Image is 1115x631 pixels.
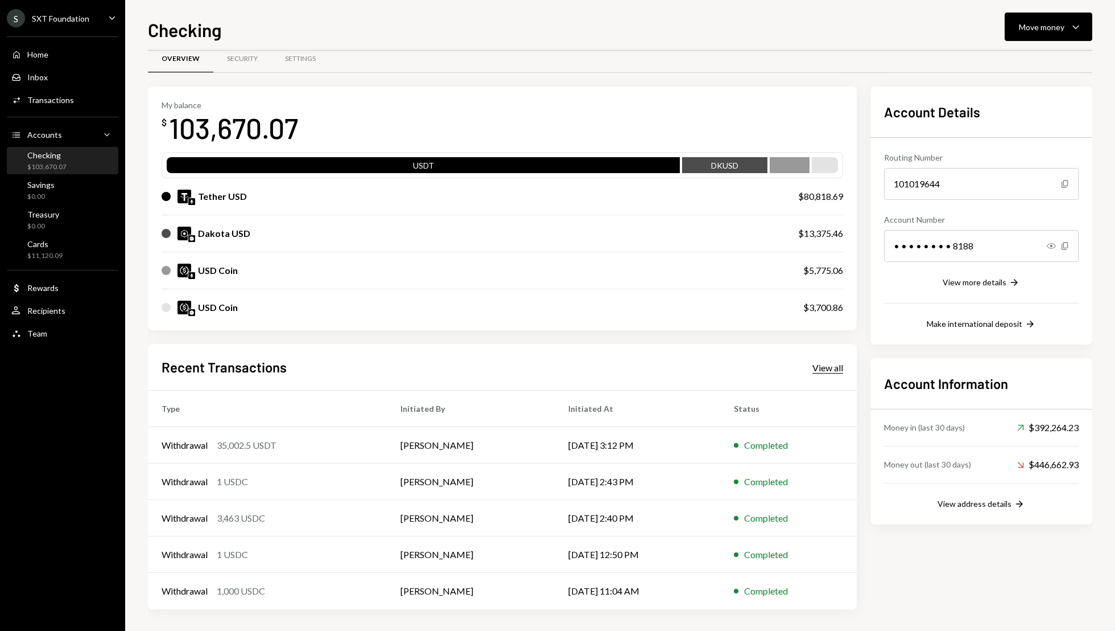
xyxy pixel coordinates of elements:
div: Withdrawal [162,548,208,562]
a: Settings [271,44,329,73]
h2: Account Details [884,103,1079,121]
div: $0.00 [27,222,59,231]
div: Routing Number [884,151,1079,163]
div: Withdrawal [162,439,208,452]
td: [DATE] 2:40 PM [555,500,720,536]
div: 1 USDC [217,548,248,562]
div: $103,670.07 [27,162,67,172]
div: View all [812,362,843,374]
div: Money out (last 30 days) [884,458,971,470]
td: [PERSON_NAME] [387,500,555,536]
td: [PERSON_NAME] [387,464,555,500]
div: $80,818.69 [798,190,843,203]
h1: Checking [148,18,222,41]
img: base-mainnet [188,235,195,242]
div: Withdrawal [162,584,208,598]
img: USDT [177,190,191,203]
div: Completed [744,548,788,562]
td: [DATE] 2:43 PM [555,464,720,500]
div: View more details [943,277,1006,287]
div: Home [27,50,48,59]
div: Inbox [27,72,48,82]
div: Account Number [884,214,1079,226]
div: USD Coin [198,301,238,314]
a: Inbox [7,67,118,87]
div: 1 USDC [217,475,248,489]
a: Recipients [7,300,118,321]
button: View address details [938,498,1025,511]
div: Completed [744,439,788,452]
div: $392,264.23 [1017,421,1079,435]
td: [PERSON_NAME] [387,573,555,609]
div: $ [162,117,167,128]
div: • • • • • • • • 8188 [884,230,1079,262]
div: $446,662.93 [1017,458,1079,472]
a: View all [812,361,843,374]
div: Completed [744,475,788,489]
div: $3,700.86 [803,301,843,314]
img: base-mainnet [188,309,195,316]
div: S [7,9,25,27]
div: Overview [162,54,200,64]
a: Savings$0.00 [7,177,118,204]
a: Transactions [7,89,118,110]
td: [PERSON_NAME] [387,536,555,573]
div: View address details [938,499,1011,509]
img: ethereum-mainnet [188,198,195,205]
a: Treasury$0.00 [7,206,118,233]
img: USDC [177,264,191,277]
button: Make international deposit [927,318,1036,331]
div: USD Coin [198,264,238,277]
div: Savings [27,180,55,190]
th: Initiated At [555,391,720,427]
div: Rewards [27,283,59,293]
div: My balance [162,100,298,110]
h2: Account Information [884,374,1079,393]
img: USDC [177,301,191,314]
div: Transactions [27,95,74,105]
img: DKUSD [177,227,191,240]
h2: Recent Transactions [162,358,287,376]
a: Home [7,44,118,64]
div: Tether USD [198,190,247,203]
a: Team [7,323,118,343]
div: Accounts [27,130,62,140]
div: $13,375.46 [798,227,843,240]
div: 35,002.5 USDT [217,439,276,452]
a: Security [213,44,271,73]
div: DKUSD [682,159,767,175]
td: [DATE] 3:12 PM [555,427,720,464]
a: Overview [148,44,213,73]
button: Move money [1005,13,1092,41]
div: 103,670.07 [169,110,298,146]
th: Type [148,391,387,427]
div: Settings [285,54,316,64]
td: [DATE] 12:50 PM [555,536,720,573]
div: Checking [27,150,67,160]
div: Security [227,54,258,64]
div: $0.00 [27,192,55,202]
div: 3,463 USDC [217,511,265,525]
div: $5,775.06 [803,264,843,277]
div: 1,000 USDC [217,584,265,598]
div: Treasury [27,210,59,219]
div: Team [27,329,47,338]
div: $11,120.09 [27,251,63,261]
th: Status [720,391,857,427]
img: ethereum-mainnet [188,272,195,279]
td: [DATE] 11:04 AM [555,573,720,609]
div: Cards [27,239,63,249]
div: Money in (last 30 days) [884,421,965,433]
th: Initiated By [387,391,555,427]
div: Recipients [27,306,65,315]
div: Withdrawal [162,511,208,525]
div: 101019644 [884,168,1079,200]
a: Cards$11,120.09 [7,236,118,263]
div: SXT Foundation [32,14,89,23]
td: [PERSON_NAME] [387,427,555,464]
a: Rewards [7,277,118,298]
a: Checking$103,670.07 [7,147,118,174]
button: View more details [943,277,1020,289]
div: Completed [744,511,788,525]
a: Accounts [7,124,118,145]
